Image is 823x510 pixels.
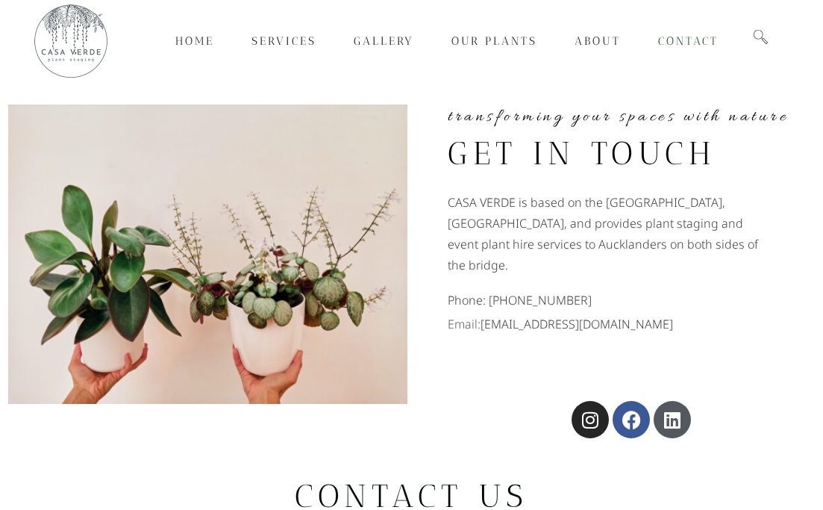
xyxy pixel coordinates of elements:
h2: Get in touch [448,134,730,173]
span: Home [175,34,214,48]
span: Gallery [354,34,414,48]
p: [EMAIL_ADDRESS][DOMAIN_NAME] [448,314,815,335]
span: Our Plants [451,34,537,48]
a: Email: [448,316,481,332]
p: CASA VERDE is based on the [GEOGRAPHIC_DATA], [GEOGRAPHIC_DATA], and provides plant staging and e... [448,192,763,276]
span: Contact [658,34,719,48]
img: Two plants in small white pots [8,105,407,404]
span: About [575,34,621,48]
span: Services [251,34,316,48]
h5: transforming your spaces with nature [448,105,815,130]
p: Phone: [PHONE_NUMBER] [448,290,815,311]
